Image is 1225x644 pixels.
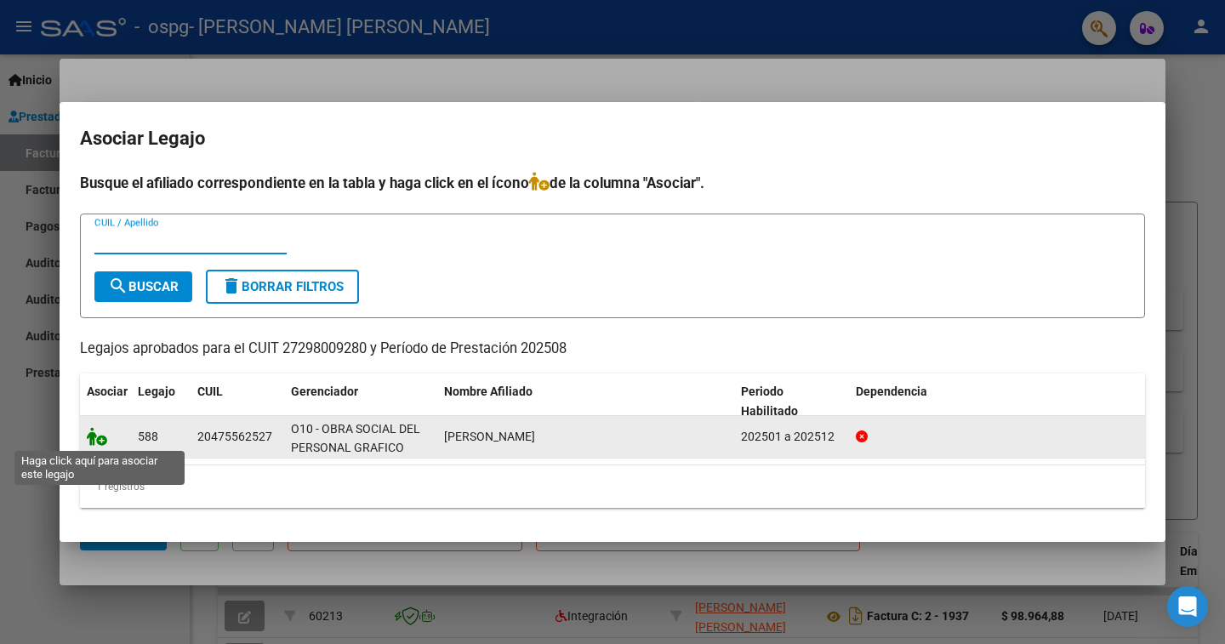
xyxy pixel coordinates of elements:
span: Buscar [108,279,179,294]
span: Gerenciador [291,385,358,398]
datatable-header-cell: Asociar [80,373,131,430]
div: 202501 a 202512 [741,427,842,447]
datatable-header-cell: Legajo [131,373,191,430]
datatable-header-cell: Dependencia [849,373,1146,430]
div: 1 registros [80,465,1145,508]
datatable-header-cell: Gerenciador [284,373,437,430]
mat-icon: delete [221,276,242,296]
datatable-header-cell: CUIL [191,373,284,430]
span: Asociar [87,385,128,398]
h2: Asociar Legajo [80,123,1145,155]
span: Nombre Afiliado [444,385,533,398]
span: CUIL [197,385,223,398]
span: 588 [138,430,158,443]
span: LEON SANTIAGO [444,430,535,443]
div: 20475562527 [197,427,272,447]
datatable-header-cell: Nombre Afiliado [437,373,734,430]
mat-icon: search [108,276,128,296]
p: Legajos aprobados para el CUIT 27298009280 y Período de Prestación 202508 [80,339,1145,360]
datatable-header-cell: Periodo Habilitado [734,373,849,430]
div: Open Intercom Messenger [1167,586,1208,627]
button: Borrar Filtros [206,270,359,304]
button: Buscar [94,271,192,302]
span: Dependencia [856,385,927,398]
span: O10 - OBRA SOCIAL DEL PERSONAL GRAFICO [291,422,420,455]
span: Legajo [138,385,175,398]
span: Borrar Filtros [221,279,344,294]
span: Periodo Habilitado [741,385,798,418]
h4: Busque el afiliado correspondiente en la tabla y haga click en el ícono de la columna "Asociar". [80,172,1145,194]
